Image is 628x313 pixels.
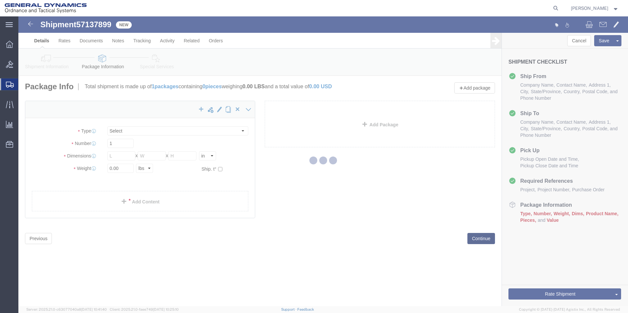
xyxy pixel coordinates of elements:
[110,307,179,311] span: Client: 2025.21.0-faee749
[519,307,620,312] span: Copyright © [DATE]-[DATE] Agistix Inc., All Rights Reserved
[26,307,107,311] span: Server: 2025.21.0-c63077040a8
[81,307,107,311] span: [DATE] 10:41:40
[297,307,314,311] a: Feedback
[571,5,608,12] span: Brenda Pagan
[5,3,87,13] img: logo
[571,4,619,12] button: [PERSON_NAME]
[153,307,179,311] span: [DATE] 10:25:10
[281,307,298,311] a: Support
